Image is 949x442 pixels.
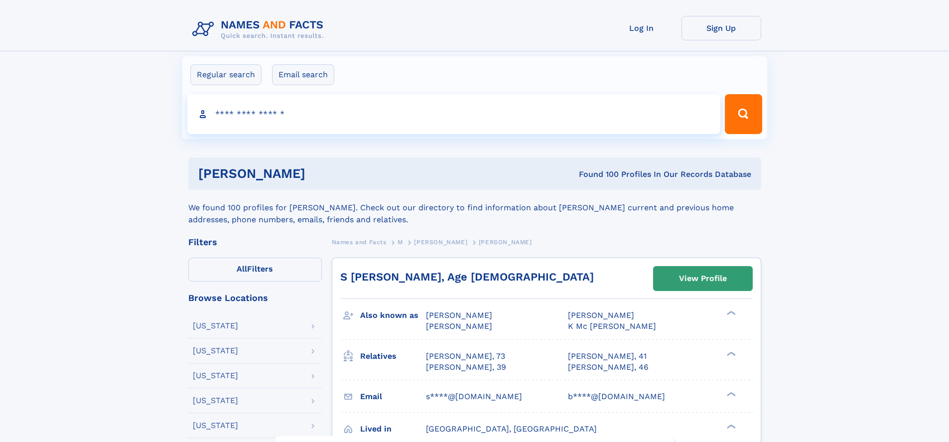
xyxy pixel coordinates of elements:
[188,238,322,247] div: Filters
[426,362,506,373] a: [PERSON_NAME], 39
[360,421,426,438] h3: Lived in
[442,169,751,180] div: Found 100 Profiles In Our Records Database
[188,258,322,282] label: Filters
[237,264,247,274] span: All
[272,64,334,85] label: Email search
[426,321,492,331] span: [PERSON_NAME]
[360,307,426,324] h3: Also known as
[654,267,752,291] a: View Profile
[568,351,647,362] a: [PERSON_NAME], 41
[190,64,262,85] label: Regular search
[187,94,721,134] input: search input
[602,16,681,40] a: Log In
[568,310,634,320] span: [PERSON_NAME]
[193,372,238,380] div: [US_STATE]
[414,236,467,248] a: [PERSON_NAME]
[426,310,492,320] span: [PERSON_NAME]
[724,310,736,316] div: ❯
[679,267,727,290] div: View Profile
[568,362,649,373] a: [PERSON_NAME], 46
[360,388,426,405] h3: Email
[398,239,403,246] span: M
[360,348,426,365] h3: Relatives
[426,424,597,434] span: [GEOGRAPHIC_DATA], [GEOGRAPHIC_DATA]
[332,236,387,248] a: Names and Facts
[188,190,761,226] div: We found 100 profiles for [PERSON_NAME]. Check out our directory to find information about [PERSO...
[568,321,656,331] span: K Mc [PERSON_NAME]
[414,239,467,246] span: [PERSON_NAME]
[479,239,532,246] span: [PERSON_NAME]
[193,422,238,430] div: [US_STATE]
[724,423,736,430] div: ❯
[188,294,322,302] div: Browse Locations
[681,16,761,40] a: Sign Up
[193,322,238,330] div: [US_STATE]
[198,167,442,180] h1: [PERSON_NAME]
[426,351,505,362] a: [PERSON_NAME], 73
[725,94,762,134] button: Search Button
[724,391,736,397] div: ❯
[193,397,238,405] div: [US_STATE]
[188,16,332,43] img: Logo Names and Facts
[724,350,736,357] div: ❯
[193,347,238,355] div: [US_STATE]
[340,271,594,283] a: S [PERSON_NAME], Age [DEMOGRAPHIC_DATA]
[398,236,403,248] a: M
